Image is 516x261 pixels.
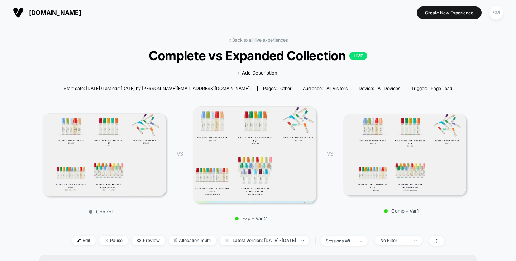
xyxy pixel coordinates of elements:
[263,86,292,91] div: Pages:
[228,37,288,43] a: < Back to all live experiences
[353,86,406,91] span: Device:
[99,236,128,245] span: Pause
[489,6,503,20] div: SM
[29,9,81,16] span: [DOMAIN_NAME]
[193,106,316,203] img: Exp - Var 2 main
[169,236,216,245] span: Allocation: multi
[43,113,166,196] img: Control main
[313,236,320,246] span: |
[237,70,277,77] span: + Add Description
[414,240,417,241] img: end
[13,7,24,18] img: Visually logo
[303,86,348,91] div: Audience:
[431,86,452,91] span: Page Load
[174,238,177,242] img: rebalance
[64,48,452,63] span: Complete vs Expanded Collection
[327,151,333,157] span: VS
[326,86,348,91] span: All Visitors
[77,239,81,242] img: edit
[132,236,165,245] span: Preview
[225,239,229,242] img: calendar
[301,240,304,241] img: end
[340,208,463,214] p: Comp - Var1
[378,86,400,91] span: all devices
[487,5,505,20] button: SM
[177,151,182,157] span: VS
[343,114,466,196] img: Comp - Var1 main
[417,6,482,19] button: Create New Experience
[39,209,162,214] p: Control
[326,238,354,243] div: sessions with impression
[190,215,312,221] p: Exp - Var 2
[380,238,409,243] div: No Filter
[64,86,251,91] span: Start date: [DATE] (Last edit [DATE] by [PERSON_NAME][EMAIL_ADDRESS][DOMAIN_NAME])
[105,239,108,242] img: end
[280,86,292,91] span: other
[11,7,83,18] button: [DOMAIN_NAME]
[411,86,452,91] div: Trigger:
[349,52,367,60] p: LIVE
[72,236,96,245] span: Edit
[360,240,362,242] img: end
[220,236,309,245] span: Latest Version: [DATE] - [DATE]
